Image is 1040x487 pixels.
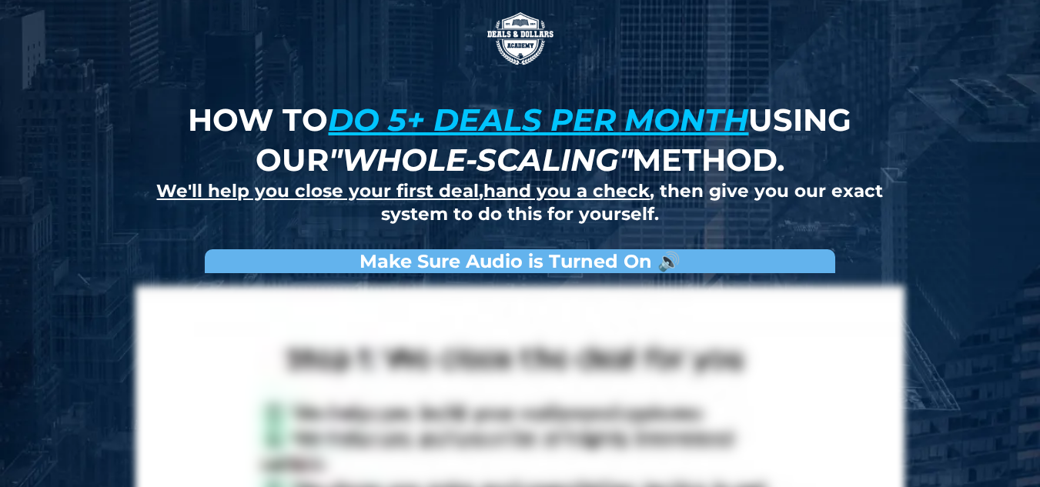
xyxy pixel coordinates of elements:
[156,180,479,202] u: We'll help you close your first deal
[156,180,883,225] strong: , , then give you our exact system to do this for yourself.
[188,101,851,178] strong: How to using our method.
[359,250,681,272] strong: Make Sure Audio is Turned On 🔊
[328,101,748,138] u: do 5+ deals per month
[483,180,650,202] u: hand you a check
[329,141,632,178] em: "whole-scaling"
